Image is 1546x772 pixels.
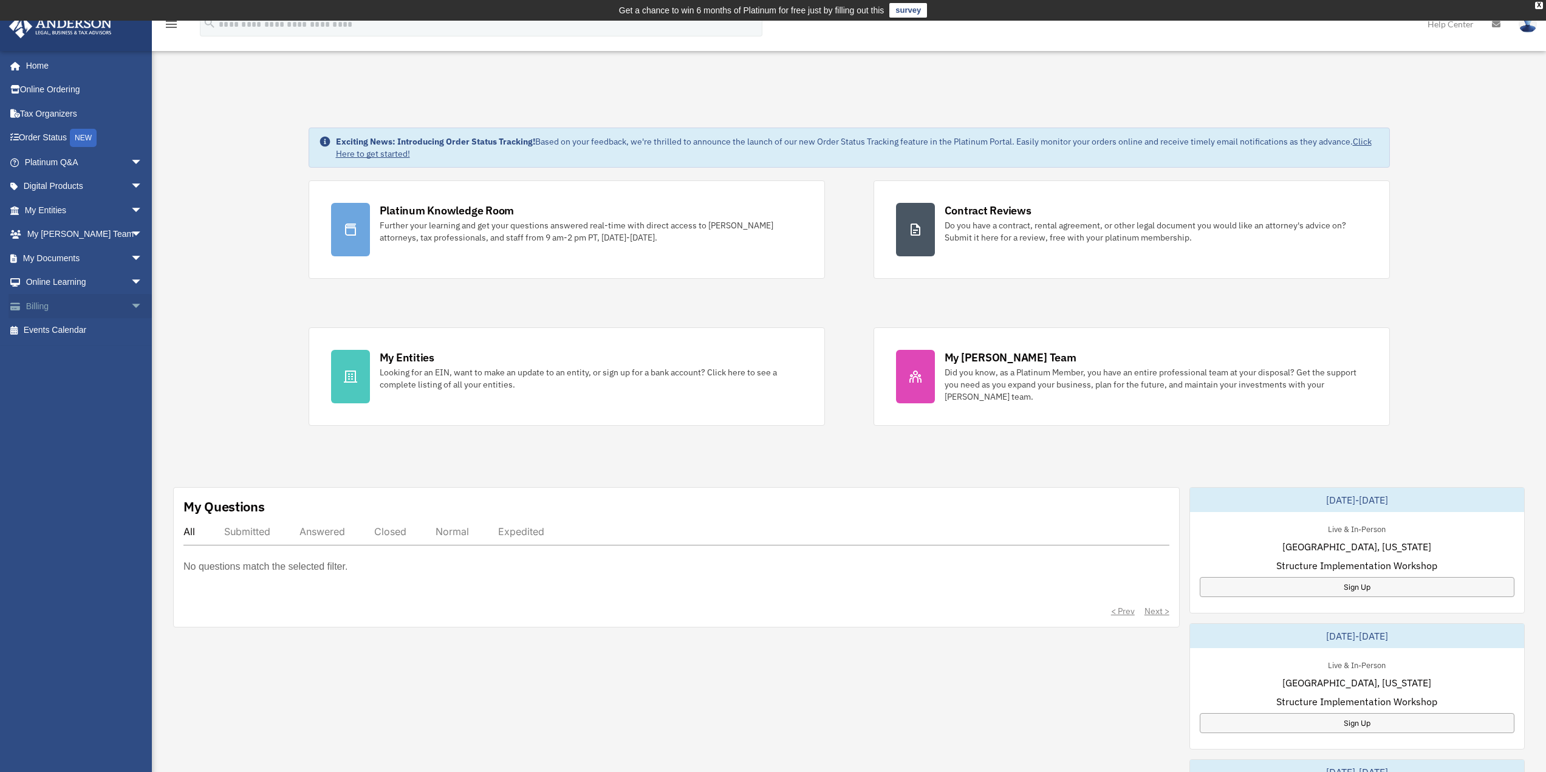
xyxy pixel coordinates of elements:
div: Based on your feedback, we're thrilled to announce the launch of our new Order Status Tracking fe... [336,135,1380,160]
img: User Pic [1519,15,1537,33]
div: My [PERSON_NAME] Team [945,350,1076,365]
strong: Exciting News: Introducing Order Status Tracking! [336,136,535,147]
div: All [183,525,195,538]
span: arrow_drop_down [131,246,155,271]
a: Events Calendar [9,318,161,343]
a: My [PERSON_NAME] Team Did you know, as a Platinum Member, you have an entire professional team at... [874,327,1390,426]
div: Did you know, as a Platinum Member, you have an entire professional team at your disposal? Get th... [945,366,1367,403]
a: My Entitiesarrow_drop_down [9,198,161,222]
div: Do you have a contract, rental agreement, or other legal document you would like an attorney's ad... [945,219,1367,244]
a: Sign Up [1200,713,1514,733]
div: My Questions [183,497,265,516]
a: survey [889,3,927,18]
a: Contract Reviews Do you have a contract, rental agreement, or other legal document you would like... [874,180,1390,279]
div: My Entities [380,350,434,365]
div: Submitted [224,525,270,538]
div: Contract Reviews [945,203,1031,218]
div: Closed [374,525,406,538]
span: arrow_drop_down [131,270,155,295]
a: Billingarrow_drop_down [9,294,161,318]
a: Platinum Knowledge Room Further your learning and get your questions answered real-time with dire... [309,180,825,279]
img: Anderson Advisors Platinum Portal [5,15,115,38]
a: menu [164,21,179,32]
span: [GEOGRAPHIC_DATA], [US_STATE] [1282,675,1431,690]
span: arrow_drop_down [131,198,155,223]
div: Platinum Knowledge Room [380,203,515,218]
a: Digital Productsarrow_drop_down [9,174,161,199]
span: arrow_drop_down [131,174,155,199]
div: [DATE]-[DATE] [1190,488,1524,512]
a: My Entities Looking for an EIN, want to make an update to an entity, or sign up for a bank accoun... [309,327,825,426]
a: Click Here to get started! [336,136,1372,159]
a: Online Ordering [9,78,161,102]
a: My [PERSON_NAME] Teamarrow_drop_down [9,222,161,247]
div: Get a chance to win 6 months of Platinum for free just by filling out this [619,3,884,18]
a: Online Learningarrow_drop_down [9,270,161,295]
span: Structure Implementation Workshop [1276,694,1437,709]
a: Sign Up [1200,577,1514,597]
a: Platinum Q&Aarrow_drop_down [9,150,161,174]
div: close [1535,2,1543,9]
span: [GEOGRAPHIC_DATA], [US_STATE] [1282,539,1431,554]
span: Structure Implementation Workshop [1276,558,1437,573]
span: arrow_drop_down [131,294,155,319]
span: arrow_drop_down [131,150,155,175]
div: Expedited [498,525,544,538]
div: Live & In-Person [1318,522,1395,535]
p: No questions match the selected filter. [183,558,347,575]
div: Further your learning and get your questions answered real-time with direct access to [PERSON_NAM... [380,219,802,244]
div: NEW [70,129,97,147]
div: Live & In-Person [1318,658,1395,671]
a: Home [9,53,155,78]
a: Order StatusNEW [9,126,161,151]
div: [DATE]-[DATE] [1190,624,1524,648]
a: My Documentsarrow_drop_down [9,246,161,270]
div: Normal [436,525,469,538]
a: Tax Organizers [9,101,161,126]
i: menu [164,17,179,32]
div: Looking for an EIN, want to make an update to an entity, or sign up for a bank account? Click her... [380,366,802,391]
span: arrow_drop_down [131,222,155,247]
div: Answered [299,525,345,538]
i: search [203,16,216,30]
